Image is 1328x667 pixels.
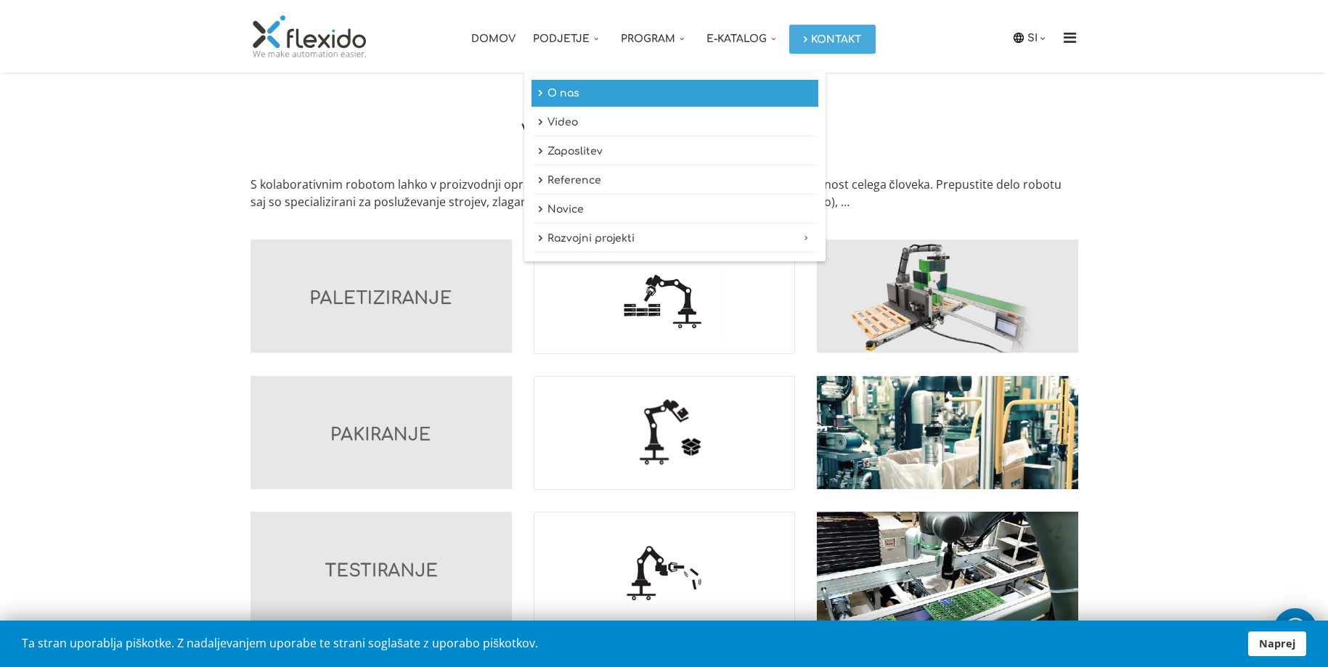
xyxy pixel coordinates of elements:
[531,109,818,136] a: Video
[250,122,1078,144] h2: VAŠE ŽELJE NAŠE REŠITVE
[789,25,876,54] a: Kontakt
[531,167,818,195] a: Reference
[534,377,794,490] img: Pakiranje
[1012,31,1025,44] img: icon-laguage.svg
[531,80,818,107] a: O nas
[250,512,512,626] img: Testiranje
[531,225,818,253] a: Razvojni projekti
[531,196,818,224] a: Novice
[817,376,1078,490] img: Pakiranje
[817,240,1078,353] img: Paletiziranje
[531,138,818,165] a: Zaposlitev
[1059,30,1082,45] i: Menu
[1027,30,1049,46] a: SI
[250,240,512,353] img: Paletiziranje
[250,376,512,490] img: Pakiranje title=
[250,15,370,58] img: Flexido, d.o.o.
[534,512,794,626] img: Testiranje
[534,240,794,353] img: Paletiziranje
[250,176,1078,210] p: S kolaborativnim robotom lahko v proizvodnji opravljate veliko nalog, ki so do sedaj zahtevale ča...
[1248,631,1306,656] a: Naprej
[817,512,1078,626] img: Testiranje
[1281,615,1310,643] img: whatsapp_icon_white.svg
